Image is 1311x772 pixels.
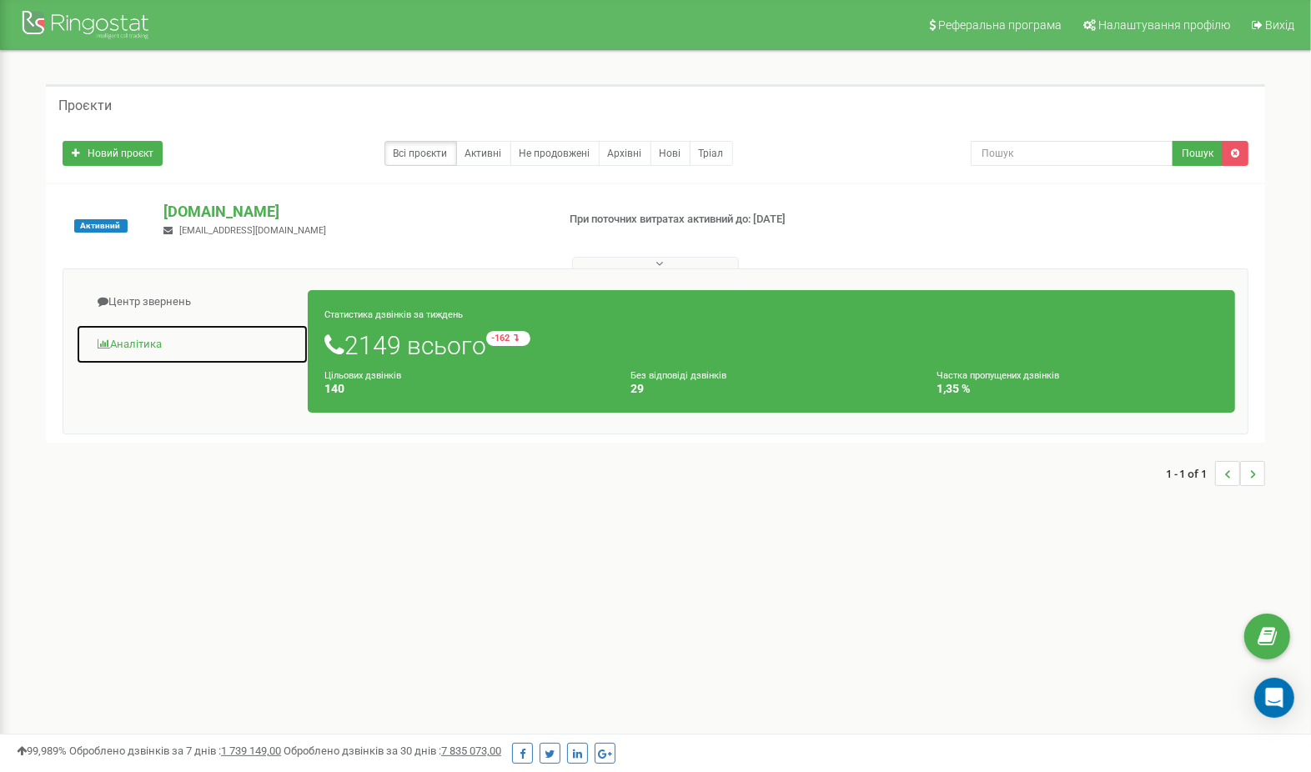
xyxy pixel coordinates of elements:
[76,324,309,365] a: Аналiтика
[163,201,542,223] p: [DOMAIN_NAME]
[630,370,726,381] small: Без відповіді дзвінків
[570,212,847,228] p: При поточних витратах активний до: [DATE]
[456,141,511,166] a: Активні
[937,383,1218,395] h4: 1,35 %
[384,141,457,166] a: Всі проєкти
[1173,141,1223,166] button: Пошук
[324,383,605,395] h4: 140
[324,309,463,320] small: Статистика дзвінків за тиждень
[74,219,128,233] span: Активний
[650,141,691,166] a: Нові
[937,370,1060,381] small: Частка пропущених дзвінків
[971,141,1173,166] input: Пошук
[221,744,281,757] u: 1 739 149,00
[63,141,163,166] a: Новий проєкт
[1166,461,1215,486] span: 1 - 1 of 1
[1265,18,1294,32] span: Вихід
[486,331,530,346] small: -162
[17,744,67,757] span: 99,989%
[599,141,651,166] a: Архівні
[324,370,401,381] small: Цільових дзвінків
[510,141,600,166] a: Не продовжені
[690,141,733,166] a: Тріал
[58,98,112,113] h5: Проєкти
[69,744,281,757] span: Оброблено дзвінків за 7 днів :
[284,744,501,757] span: Оброблено дзвінків за 30 днів :
[1254,678,1294,718] div: Open Intercom Messenger
[1166,444,1265,503] nav: ...
[441,744,501,757] u: 7 835 073,00
[1098,18,1230,32] span: Налаштування профілю
[630,383,912,395] h4: 29
[324,331,1218,359] h1: 2149 всього
[76,282,309,323] a: Центр звернень
[179,225,326,236] span: [EMAIL_ADDRESS][DOMAIN_NAME]
[938,18,1062,32] span: Реферальна програма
